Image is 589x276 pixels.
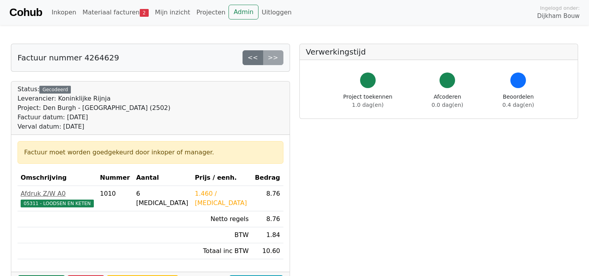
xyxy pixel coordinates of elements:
a: Cohub [9,3,42,22]
td: 10.60 [252,243,283,259]
div: Project: Den Burgh - [GEOGRAPHIC_DATA] (2502) [18,103,171,113]
span: 05311 - LOODSEN EN KETEN [21,200,94,207]
div: Afcoderen [432,93,463,109]
td: 8.76 [252,211,283,227]
th: Nummer [97,170,133,186]
td: Netto regels [192,211,252,227]
div: Leverancier: Koninklijke Rijnja [18,94,171,103]
a: Materiaal facturen2 [79,5,152,20]
span: 1.0 dag(en) [352,102,383,108]
h5: Verwerkingstijd [306,47,572,57]
div: Beoordelen [503,93,534,109]
a: Projecten [193,5,229,20]
div: Factuur moet worden goedgekeurd door inkoper of manager. [24,148,277,157]
div: 1.460 / [MEDICAL_DATA] [195,189,249,208]
div: Status: [18,85,171,131]
td: 8.76 [252,186,283,211]
th: Aantal [133,170,192,186]
a: << [243,50,263,65]
th: Omschrijving [18,170,97,186]
th: Bedrag [252,170,283,186]
td: 1.84 [252,227,283,243]
div: Gecodeerd [39,86,71,94]
span: 0.4 dag(en) [503,102,534,108]
td: BTW [192,227,252,243]
div: Project toekennen [343,93,392,109]
span: 2 [140,9,149,17]
td: 1010 [97,186,133,211]
th: Prijs / eenh. [192,170,252,186]
a: Inkopen [48,5,79,20]
div: 6 [MEDICAL_DATA] [136,189,189,208]
span: Ingelogd onder: [540,4,580,12]
span: 0.0 dag(en) [432,102,463,108]
div: Verval datum: [DATE] [18,122,171,131]
a: Uitloggen [258,5,295,20]
a: Mijn inzicht [152,5,193,20]
a: Afdruk Z/W A005311 - LOODSEN EN KETEN [21,189,94,208]
div: Afdruk Z/W A0 [21,189,94,198]
td: Totaal inc BTW [192,243,252,259]
a: Admin [229,5,258,19]
h5: Factuur nummer 4264629 [18,53,119,62]
span: Dijkham Bouw [537,12,580,21]
div: Factuur datum: [DATE] [18,113,171,122]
